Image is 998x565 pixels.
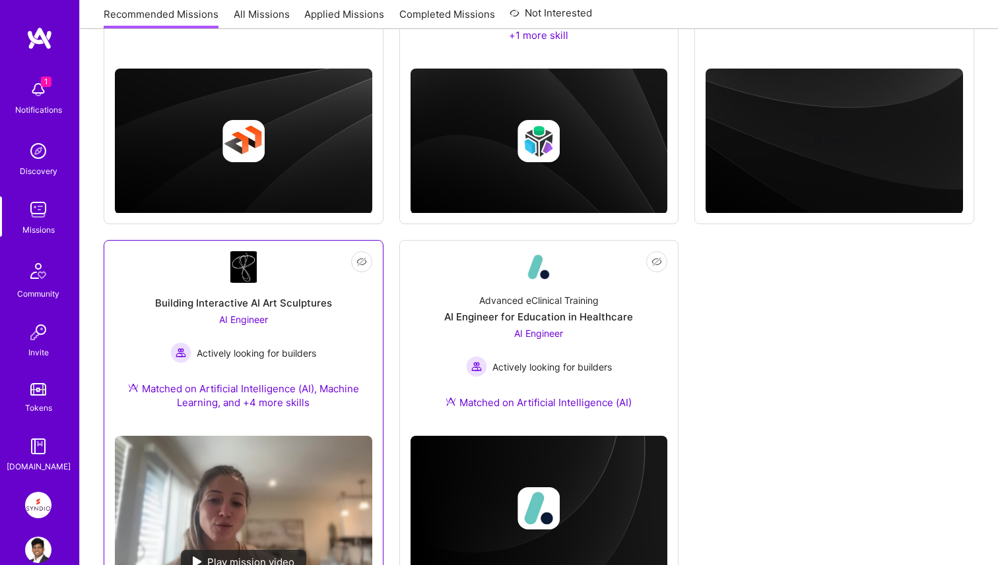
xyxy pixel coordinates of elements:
div: Notifications [15,103,62,117]
a: Applied Missions [304,7,384,29]
a: Completed Missions [399,7,495,29]
i: icon EyeClosed [651,256,662,267]
div: Community [17,287,59,301]
img: Invite [25,319,51,345]
div: Matched on Artificial Intelligence (AI), Machine Learning, and +4 more skills [115,382,372,409]
img: Company logo [813,120,855,162]
img: Syndio: Transformation Engine Modernization [25,492,51,518]
img: cover [115,69,372,214]
img: guide book [25,433,51,460]
div: Invite [28,345,49,359]
span: Actively looking for builders [197,346,316,360]
img: tokens [30,383,46,396]
img: Ateam Purple Icon [446,396,456,407]
div: Discovery [20,164,57,178]
a: Not Interested [510,5,592,29]
a: All Missions [234,7,290,29]
a: Company LogoAdvanced eClinical TrainingAI Engineer for Education in HealthcareAI Engineer Activel... [411,251,668,425]
img: Community [22,255,54,287]
img: Company logo [517,120,560,162]
img: cover [411,69,668,214]
div: Matched on Artificial Intelligence (AI) [446,396,632,409]
a: Recommended Missions [104,7,218,29]
a: Company LogoBuilding Interactive AI Art SculpturesAI Engineer Actively looking for buildersActive... [115,251,372,425]
img: logo [26,26,53,50]
img: Company logo [222,120,265,162]
i: icon EyeClosed [356,256,367,267]
span: AI Engineer [514,328,563,339]
img: cover [706,69,963,214]
img: Ateam Purple Icon [128,382,139,393]
img: Actively looking for builders [466,356,487,377]
a: Syndio: Transformation Engine Modernization [22,492,55,518]
img: bell [25,76,51,103]
img: Company Logo [523,251,554,283]
img: discovery [25,138,51,164]
span: 1 [41,76,51,87]
div: AI Engineer for Education in Healthcare [444,310,633,324]
div: Tokens [25,401,52,415]
span: AI Engineer [219,314,268,325]
div: [DOMAIN_NAME] [7,460,71,473]
img: User Avatar [25,537,51,563]
div: Building Interactive AI Art Sculptures [155,296,332,310]
img: teamwork [25,196,51,223]
img: Actively looking for builders [170,342,191,363]
span: Actively looking for builders [492,360,612,374]
img: Company Logo [230,251,257,283]
div: Advanced eClinical Training [479,293,599,307]
a: User Avatar [22,537,55,563]
div: Missions [22,223,55,237]
img: Company logo [517,487,560,529]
